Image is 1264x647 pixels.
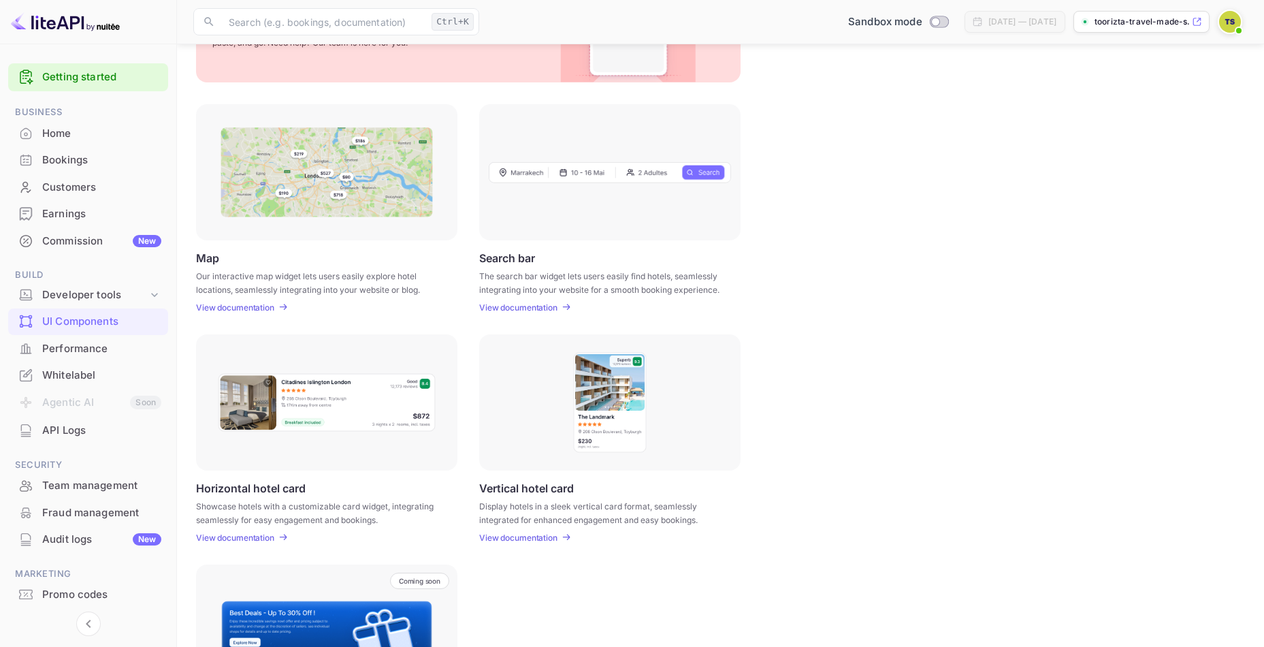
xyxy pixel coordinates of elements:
[42,234,161,249] div: Commission
[489,161,731,183] img: Search Frame
[8,174,168,200] a: Customers
[8,582,168,608] div: Promo codes
[479,302,557,313] p: View documentation
[8,228,168,253] a: CommissionNew
[8,362,168,388] a: Whitelabel
[479,533,557,543] p: View documentation
[8,147,168,172] a: Bookings
[843,14,954,30] div: Switch to Production mode
[8,567,168,582] span: Marketing
[8,473,168,498] a: Team management
[479,251,535,264] p: Search bar
[8,458,168,473] span: Security
[8,147,168,174] div: Bookings
[8,283,168,307] div: Developer tools
[8,201,168,226] a: Earnings
[42,206,161,222] div: Earnings
[42,423,161,439] div: API Logs
[8,309,168,334] a: UI Components
[196,500,440,524] p: Showcase hotels with a customizable card widget, integrating seamlessly for easy engagement and b...
[479,482,574,494] p: Vertical hotel card
[8,63,168,91] div: Getting started
[8,526,168,553] div: Audit logsNew
[42,587,161,603] div: Promo codes
[42,532,161,548] div: Audit logs
[221,127,433,217] img: Map Frame
[8,336,168,362] div: Performance
[42,153,161,168] div: Bookings
[133,533,161,546] div: New
[8,105,168,120] span: Business
[8,473,168,499] div: Team management
[221,8,426,35] input: Search (e.g. bookings, documentation)
[8,121,168,147] div: Home
[8,582,168,607] a: Promo codes
[8,362,168,389] div: Whitelabel
[848,14,922,30] span: Sandbox mode
[217,373,436,432] img: Horizontal hotel card Frame
[1219,11,1241,33] img: Toorizta Travel Made Simple
[196,533,278,543] a: View documentation
[479,270,724,294] p: The search bar widget lets users easily find hotels, seamlessly integrating into your website for...
[196,302,274,313] p: View documentation
[572,351,647,454] img: Vertical hotel card Frame
[8,500,168,525] a: Fraud management
[8,201,168,227] div: Earnings
[42,368,161,383] div: Whitelabel
[11,11,120,33] img: LiteAPI logo
[196,482,306,494] p: Horizontal hotel card
[42,180,161,195] div: Customers
[42,505,161,521] div: Fraud management
[196,251,219,264] p: Map
[42,341,161,357] div: Performance
[196,302,278,313] a: View documentation
[8,417,168,443] a: API Logs
[42,287,148,303] div: Developer tools
[133,235,161,247] div: New
[76,612,101,636] button: Collapse navigation
[988,16,1056,28] div: [DATE] — [DATE]
[479,302,562,313] a: View documentation
[479,533,562,543] a: View documentation
[8,228,168,255] div: CommissionNew
[479,500,724,524] p: Display hotels in a sleek vertical card format, seamlessly integrated for enhanced engagement and...
[42,478,161,494] div: Team management
[432,13,474,31] div: Ctrl+K
[42,314,161,330] div: UI Components
[8,500,168,526] div: Fraud management
[8,121,168,146] a: Home
[1095,16,1189,28] p: toorizta-travel-made-s...
[8,309,168,335] div: UI Components
[8,174,168,201] div: Customers
[196,533,274,543] p: View documentation
[399,577,440,585] p: Coming soon
[8,526,168,552] a: Audit logsNew
[196,270,440,294] p: Our interactive map widget lets users easily explore hotel locations, seamlessly integrating into...
[8,268,168,283] span: Build
[8,417,168,444] div: API Logs
[42,126,161,142] div: Home
[42,69,161,85] a: Getting started
[8,336,168,361] a: Performance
